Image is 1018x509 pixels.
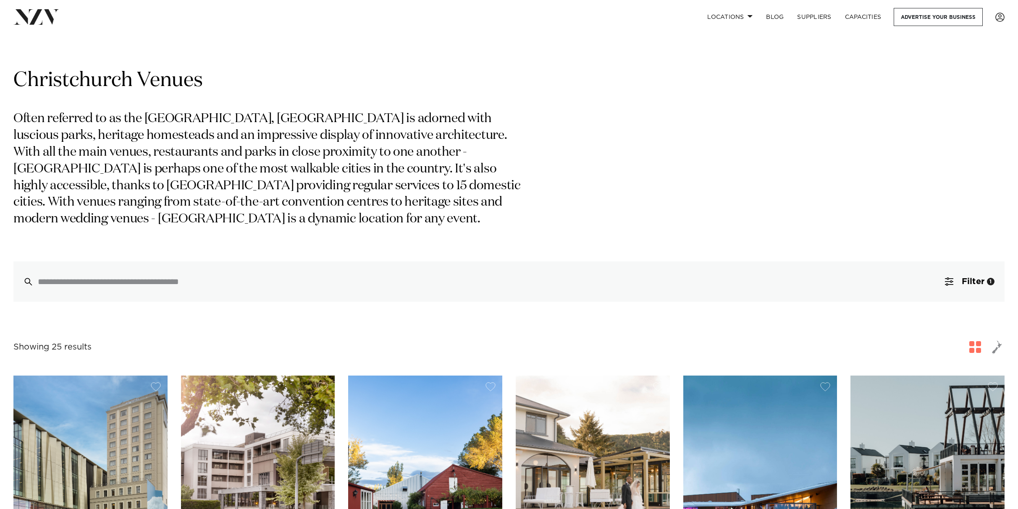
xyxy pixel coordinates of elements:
[894,8,983,26] a: Advertise your business
[962,277,984,286] span: Filter
[838,8,888,26] a: Capacities
[759,8,790,26] a: BLOG
[13,341,92,354] div: Showing 25 results
[13,68,1005,94] h1: Christchurch Venues
[701,8,759,26] a: Locations
[13,9,59,24] img: nzv-logo.png
[987,278,994,285] div: 1
[935,261,1005,302] button: Filter1
[790,8,838,26] a: SUPPLIERS
[13,111,533,228] p: Often referred to as the [GEOGRAPHIC_DATA], [GEOGRAPHIC_DATA] is adorned with luscious parks, her...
